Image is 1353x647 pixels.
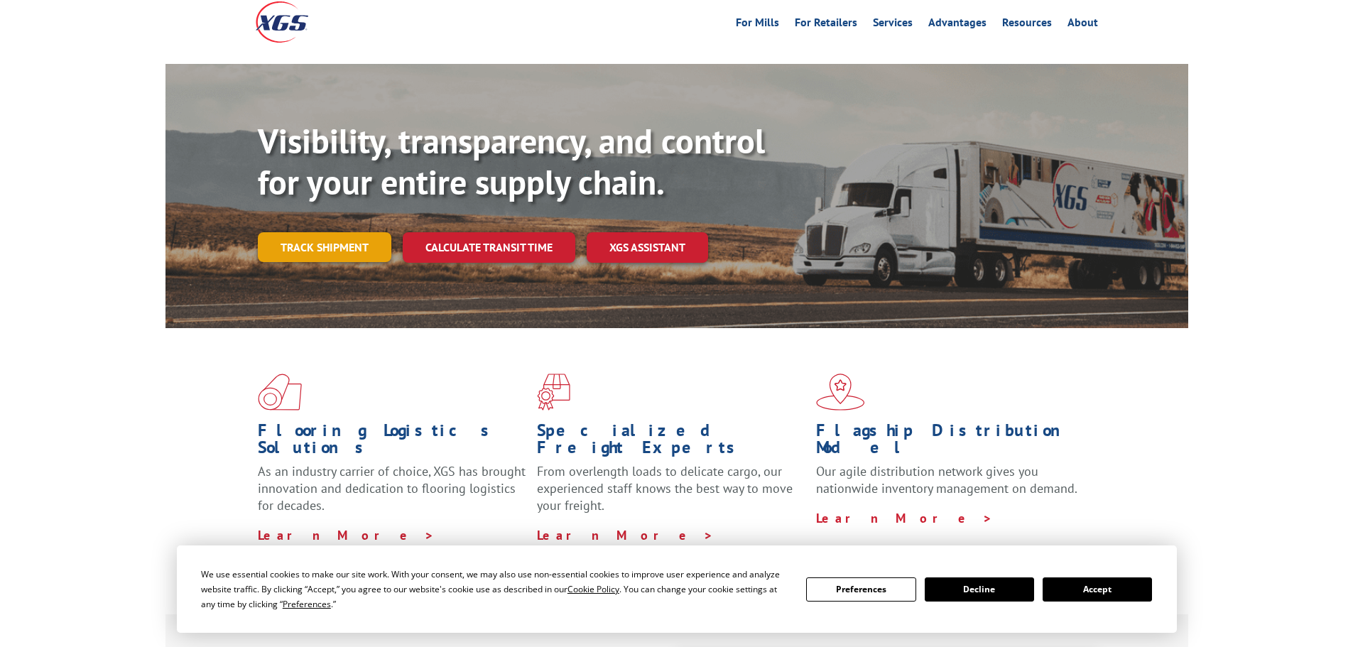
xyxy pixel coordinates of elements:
[537,374,570,411] img: xgs-icon-focused-on-flooring-red
[928,17,987,33] a: Advantages
[816,422,1085,463] h1: Flagship Distribution Model
[795,17,857,33] a: For Retailers
[537,422,805,463] h1: Specialized Freight Experts
[567,583,619,595] span: Cookie Policy
[806,577,915,602] button: Preferences
[403,232,575,263] a: Calculate transit time
[587,232,708,263] a: XGS ASSISTANT
[537,463,805,526] p: From overlength loads to delicate cargo, our experienced staff knows the best way to move your fr...
[258,232,391,262] a: Track shipment
[258,374,302,411] img: xgs-icon-total-supply-chain-intelligence-red
[816,374,865,411] img: xgs-icon-flagship-distribution-model-red
[258,463,526,513] span: As an industry carrier of choice, XGS has brought innovation and dedication to flooring logistics...
[925,577,1034,602] button: Decline
[816,463,1077,496] span: Our agile distribution network gives you nationwide inventory management on demand.
[258,422,526,463] h1: Flooring Logistics Solutions
[537,527,714,543] a: Learn More >
[1002,17,1052,33] a: Resources
[816,510,993,526] a: Learn More >
[258,527,435,543] a: Learn More >
[201,567,789,611] div: We use essential cookies to make our site work. With your consent, we may also use non-essential ...
[736,17,779,33] a: For Mills
[177,545,1177,633] div: Cookie Consent Prompt
[258,119,765,204] b: Visibility, transparency, and control for your entire supply chain.
[283,598,331,610] span: Preferences
[1043,577,1152,602] button: Accept
[1067,17,1098,33] a: About
[873,17,913,33] a: Services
